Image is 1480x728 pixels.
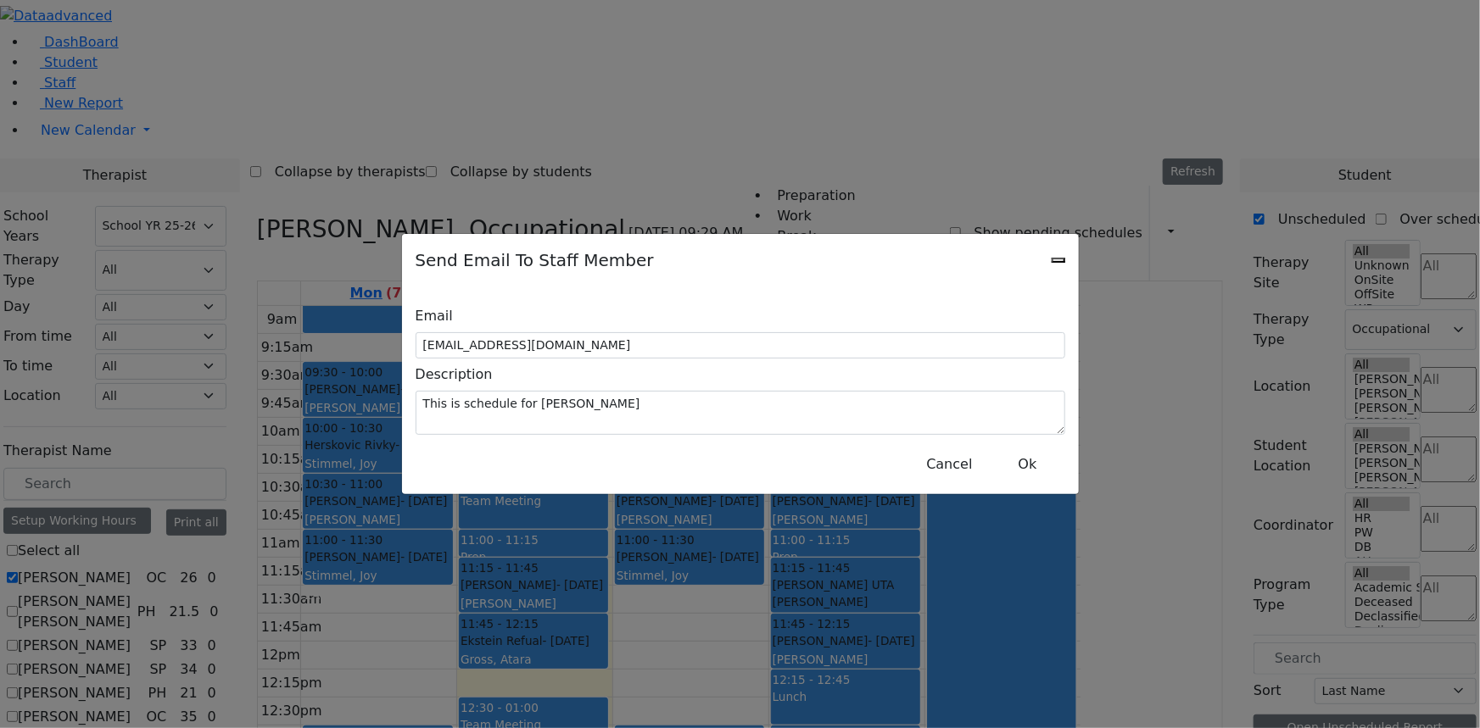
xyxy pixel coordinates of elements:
[915,448,983,481] button: Close
[1052,258,1065,263] button: Close
[416,247,654,273] h5: Send Email To Staff Member
[416,358,493,391] label: Description
[416,300,453,332] label: Email
[997,448,1058,481] button: Close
